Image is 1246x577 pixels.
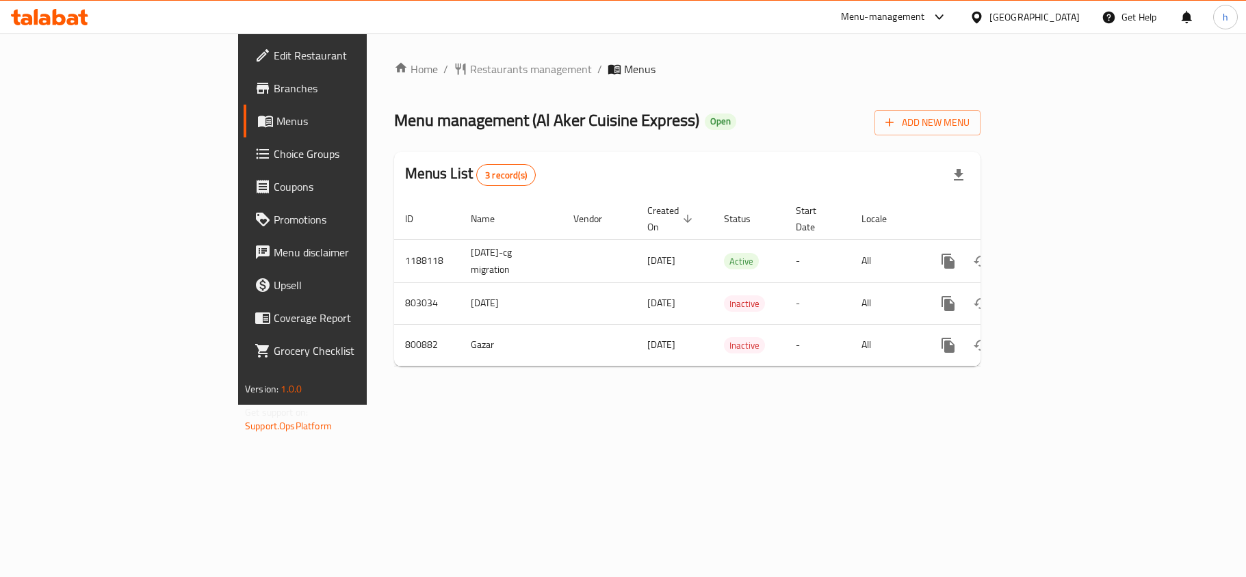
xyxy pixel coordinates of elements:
[1223,10,1228,25] span: h
[460,239,562,282] td: [DATE]-cg migration
[921,198,1074,240] th: Actions
[796,202,834,235] span: Start Date
[785,239,851,282] td: -
[405,211,431,227] span: ID
[245,380,278,398] span: Version:
[476,164,536,186] div: Total records count
[460,324,562,366] td: Gazar
[281,380,302,398] span: 1.0.0
[274,343,435,359] span: Grocery Checklist
[965,245,998,278] button: Change Status
[274,244,435,260] span: Menu disclaimer
[244,203,446,236] a: Promotions
[724,295,765,312] div: Inactive
[851,282,921,324] td: All
[965,329,998,362] button: Change Status
[244,72,446,105] a: Branches
[394,61,981,77] nav: breadcrumb
[244,334,446,367] a: Grocery Checklist
[885,114,970,131] span: Add New Menu
[471,211,512,227] span: Name
[394,198,1074,366] table: enhanced table
[647,294,675,312] span: [DATE]
[460,282,562,324] td: [DATE]
[932,287,965,320] button: more
[724,254,759,269] span: Active
[276,113,435,129] span: Menus
[573,211,620,227] span: Vendor
[932,245,965,278] button: more
[274,146,435,162] span: Choice Groups
[724,253,759,269] div: Active
[624,61,656,77] span: Menus
[244,236,446,269] a: Menu disclaimer
[724,211,768,227] span: Status
[244,39,446,72] a: Edit Restaurant
[785,324,851,366] td: -
[851,239,921,282] td: All
[274,211,435,228] span: Promotions
[244,137,446,170] a: Choice Groups
[724,337,765,353] div: Inactive
[244,105,446,137] a: Menus
[245,403,308,421] span: Get support on:
[942,159,975,191] div: Export file
[274,178,435,195] span: Coupons
[405,163,536,186] h2: Menus List
[274,80,435,96] span: Branches
[647,336,675,353] span: [DATE]
[244,301,446,334] a: Coverage Report
[785,282,851,324] td: -
[874,110,981,135] button: Add New Menu
[841,9,925,25] div: Menu-management
[394,105,699,135] span: Menu management ( Al Aker Cuisine Express )
[454,61,592,77] a: Restaurants management
[989,10,1080,25] div: [GEOGRAPHIC_DATA]
[470,61,592,77] span: Restaurants management
[244,170,446,203] a: Coupons
[965,287,998,320] button: Change Status
[477,169,535,182] span: 3 record(s)
[244,269,446,301] a: Upsell
[274,310,435,326] span: Coverage Report
[647,202,697,235] span: Created On
[932,329,965,362] button: more
[705,113,736,130] div: Open
[724,338,765,353] span: Inactive
[274,47,435,64] span: Edit Restaurant
[861,211,905,227] span: Locale
[705,116,736,127] span: Open
[274,277,435,293] span: Upsell
[597,61,602,77] li: /
[647,252,675,269] span: [DATE]
[724,296,765,312] span: Inactive
[851,324,921,366] td: All
[245,417,332,435] a: Support.OpsPlatform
